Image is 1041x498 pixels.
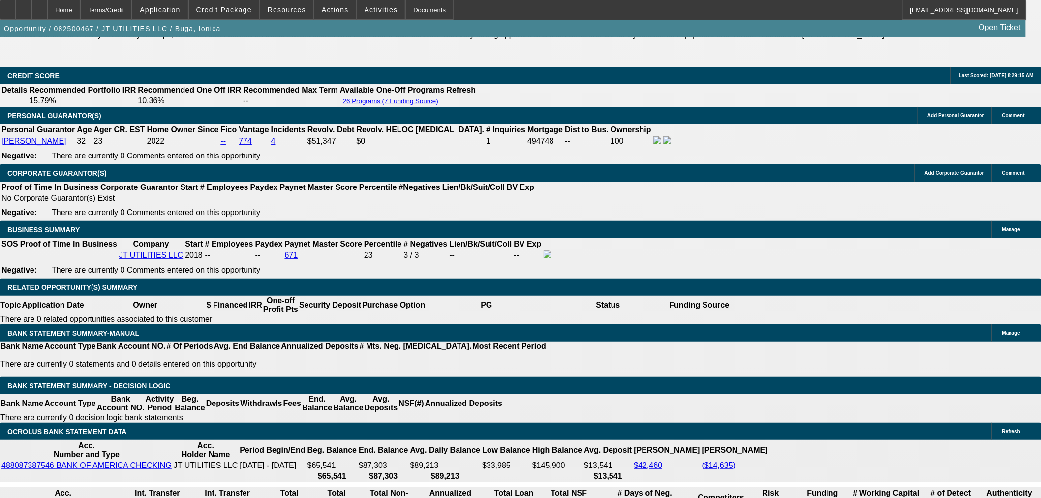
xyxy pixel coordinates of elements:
th: # Mts. Neg. [MEDICAL_DATA]. [359,342,472,351]
th: Account Type [44,394,96,413]
span: RELATED OPPORTUNITY(S) SUMMARY [7,283,137,291]
span: Add Personal Guarantor [927,113,984,118]
th: Owner [85,296,206,314]
b: Revolv. Debt [307,125,355,134]
b: Negative: [1,152,37,160]
b: Paydex [250,183,278,191]
span: Manage [1002,227,1020,232]
td: 10.36% [137,96,242,106]
td: -- [255,250,283,261]
th: Annualized Deposits [425,394,503,413]
div: 3 / 3 [404,251,448,260]
td: [DATE] - [DATE] [239,461,306,470]
b: Company [133,240,169,248]
th: $87,303 [358,471,408,481]
th: Annualized Deposits [280,342,359,351]
th: Bank Account NO. [96,394,145,413]
td: $0 [356,136,485,147]
b: Negative: [1,266,37,274]
span: Bank Statement Summary - Decision Logic [7,382,171,390]
th: Proof of Time In Business [1,183,99,192]
th: Period Begin/End [239,441,306,460]
td: $89,213 [410,461,481,470]
td: 32 [76,136,92,147]
b: # Inquiries [486,125,525,134]
th: Recommended One Off IRR [137,85,242,95]
b: Negative: [1,208,37,217]
th: Available One-Off Programs [339,85,445,95]
th: Beg. Balance [174,394,205,413]
span: PERSONAL GUARANTOR(S) [7,112,101,120]
th: Beg. Balance [307,441,357,460]
b: Percentile [359,183,397,191]
th: Funding Source [669,296,730,314]
span: BANK STATEMENT SUMMARY-MANUAL [7,329,139,337]
th: Proof of Time In Business [20,239,118,249]
th: Activity Period [145,394,175,413]
b: Start [185,240,203,248]
th: [PERSON_NAME] [634,441,701,460]
th: One-off Profit Pts [263,296,299,314]
p: There are currently 0 statements and 0 details entered on this opportunity [0,360,546,369]
th: Recommended Portfolio IRR [29,85,136,95]
th: Avg. Daily Balance [410,441,481,460]
span: Comment [1002,113,1025,118]
th: Refresh [446,85,477,95]
b: Mortgage [527,125,563,134]
td: -- [514,250,542,261]
button: Actions [314,0,356,19]
b: # Employees [200,183,248,191]
span: There are currently 0 Comments entered on this opportunity [52,208,260,217]
span: CORPORATE GUARANTOR(S) [7,169,107,177]
th: Security Deposit [299,296,362,314]
th: Avg. Deposit [583,441,632,460]
th: High Balance [532,441,582,460]
span: Comment [1002,170,1025,176]
td: $65,541 [307,461,357,470]
th: Low Balance [482,441,531,460]
span: Resources [268,6,306,14]
b: Incidents [271,125,306,134]
th: Avg. End Balance [214,342,281,351]
button: Resources [260,0,313,19]
th: Recommended Max Term [243,85,338,95]
th: End. Balance [358,441,408,460]
b: Personal Guarantor [1,125,75,134]
span: Application [140,6,180,14]
th: Bank Account NO. [96,342,166,351]
td: 1 [486,136,526,147]
b: BV Exp [514,240,542,248]
th: Acc. Holder Name [173,441,238,460]
th: $ Financed [206,296,248,314]
b: # Negatives [404,240,448,248]
a: 488087387546 BANK OF AMERICA CHECKING [1,461,172,469]
td: $51,347 [307,136,355,147]
button: 26 Programs (7 Funding Source) [340,97,441,105]
a: 671 [285,251,298,259]
span: Refresh [1002,429,1020,434]
b: # Employees [205,240,253,248]
button: Application [132,0,187,19]
b: Home Owner Since [147,125,219,134]
th: Application Date [21,296,84,314]
a: 4 [271,137,276,145]
span: There are currently 0 Comments entered on this opportunity [52,152,260,160]
span: -- [205,251,211,259]
td: 2018 [184,250,203,261]
td: $145,900 [532,461,582,470]
td: $33,985 [482,461,531,470]
th: NSF(#) [398,394,425,413]
div: 23 [364,251,401,260]
a: $42,460 [634,461,663,469]
button: Credit Package [189,0,259,19]
th: IRR [248,296,263,314]
b: Paynet Master Score [280,183,357,191]
td: No Corporate Guarantor(s) Exist [1,193,539,203]
td: $13,541 [583,461,632,470]
th: PG [426,296,547,314]
span: Actions [322,6,349,14]
td: 100 [610,136,652,147]
td: $87,303 [358,461,408,470]
td: -- [564,136,609,147]
span: 2022 [147,137,165,145]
